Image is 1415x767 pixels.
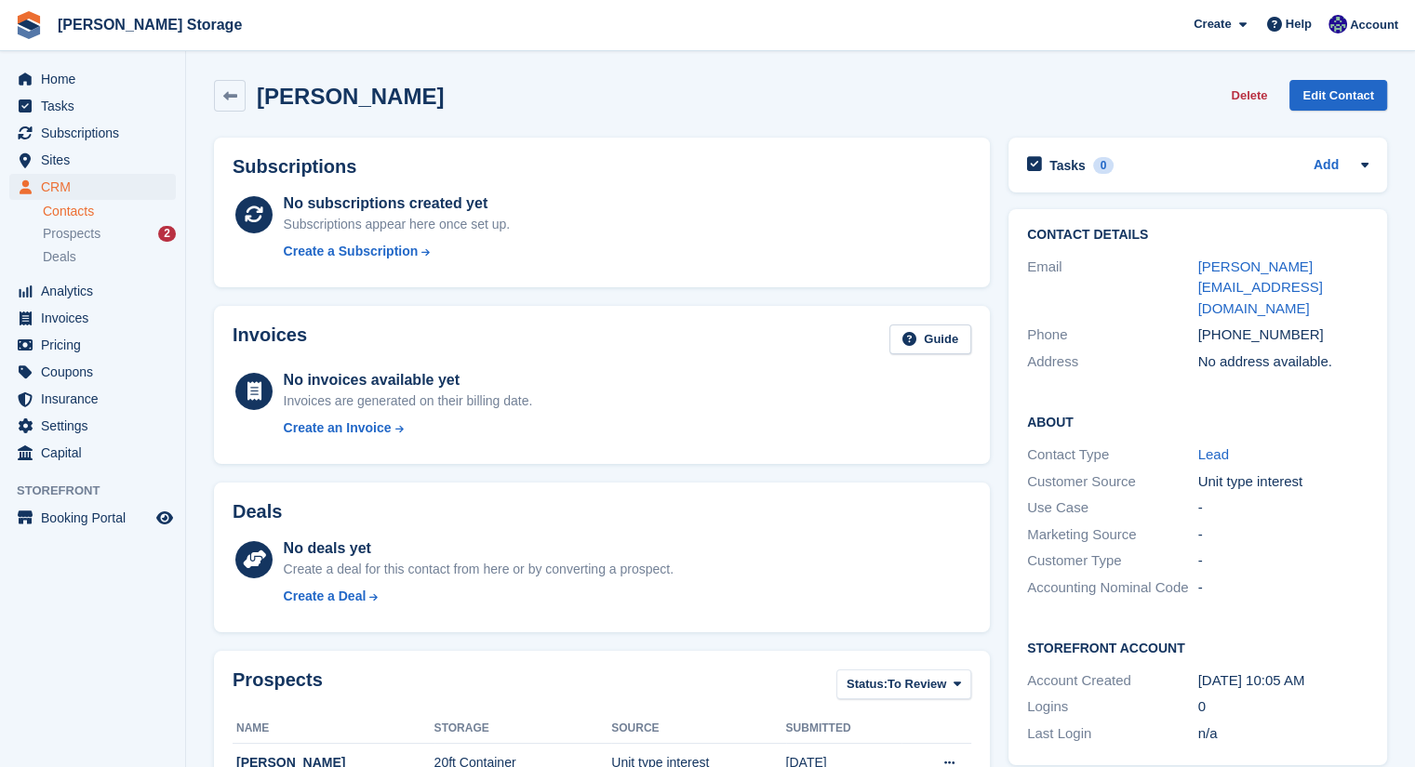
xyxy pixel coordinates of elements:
[1198,550,1369,572] div: -
[9,147,176,173] a: menu
[284,192,511,215] div: No subscriptions created yet
[1093,157,1115,174] div: 0
[233,501,282,522] h2: Deals
[41,359,153,385] span: Coupons
[257,84,444,109] h2: [PERSON_NAME]
[284,242,511,261] a: Create a Subscription
[1198,696,1369,718] div: 0
[284,537,674,560] div: No deals yet
[50,9,249,40] a: [PERSON_NAME] Storage
[1027,670,1198,692] div: Account Created
[1198,524,1369,546] div: -
[1027,723,1198,745] div: Last Login
[284,418,533,438] a: Create an Invoice
[284,560,674,579] div: Create a deal for this contact from here or by converting a prospect.
[43,248,76,266] span: Deals
[41,93,153,119] span: Tasks
[9,120,176,146] a: menu
[1286,15,1312,33] span: Help
[284,391,533,411] div: Invoices are generated on their billing date.
[43,203,176,220] a: Contacts
[1027,257,1198,320] div: Email
[1027,412,1368,430] h2: About
[611,714,785,744] th: Source
[284,587,674,606] a: Create a Deal
[9,359,176,385] a: menu
[9,332,176,358] a: menu
[41,440,153,466] span: Capital
[1198,497,1369,519] div: -
[836,669,971,700] button: Status: To Review
[284,418,392,438] div: Create an Invoice
[9,386,176,412] a: menu
[233,669,323,704] h2: Prospects
[888,675,946,694] span: To Review
[43,224,176,244] a: Prospects 2
[1198,351,1369,373] div: No address available.
[9,413,176,439] a: menu
[786,714,902,744] th: Submitted
[233,714,434,744] th: Name
[43,247,176,267] a: Deals
[1198,670,1369,692] div: [DATE] 10:05 AM
[41,305,153,331] span: Invoices
[41,413,153,439] span: Settings
[154,507,176,529] a: Preview store
[41,66,153,92] span: Home
[284,369,533,391] div: No invoices available yet
[15,11,43,39] img: stora-icon-8386f47178a22dfd0bd8f6a31ec36ba5ce8667c1dd55bd0f319d3a0aa187defe.svg
[1027,351,1198,373] div: Address
[9,66,176,92] a: menu
[41,386,153,412] span: Insurance
[1198,577,1369,599] div: -
[1198,258,1323,316] a: [PERSON_NAME][EMAIL_ADDRESS][DOMAIN_NAME]
[1027,497,1198,519] div: Use Case
[41,505,153,531] span: Booking Portal
[1027,524,1198,546] div: Marketing Source
[1223,80,1275,111] button: Delete
[847,675,888,694] span: Status:
[1289,80,1387,111] a: Edit Contact
[9,305,176,331] a: menu
[1027,696,1198,718] div: Logins
[1314,155,1339,177] a: Add
[9,505,176,531] a: menu
[41,332,153,358] span: Pricing
[284,587,367,606] div: Create a Deal
[1027,444,1198,466] div: Contact Type
[1027,638,1368,656] h2: Storefront Account
[889,324,971,355] a: Guide
[41,120,153,146] span: Subscriptions
[158,226,176,242] div: 2
[1027,550,1198,572] div: Customer Type
[1027,324,1198,346] div: Phone
[9,174,176,200] a: menu
[9,278,176,304] a: menu
[1049,157,1086,174] h2: Tasks
[1328,15,1347,33] img: Ross Watt
[1194,15,1231,33] span: Create
[1198,471,1369,493] div: Unit type interest
[41,174,153,200] span: CRM
[9,93,176,119] a: menu
[1027,471,1198,493] div: Customer Source
[434,714,612,744] th: Storage
[1027,228,1368,243] h2: Contact Details
[1350,16,1398,34] span: Account
[284,215,511,234] div: Subscriptions appear here once set up.
[17,482,185,500] span: Storefront
[1198,723,1369,745] div: n/a
[9,440,176,466] a: menu
[41,278,153,304] span: Analytics
[1198,446,1229,462] a: Lead
[233,156,971,178] h2: Subscriptions
[43,225,100,243] span: Prospects
[233,324,307,355] h2: Invoices
[1027,577,1198,599] div: Accounting Nominal Code
[284,242,419,261] div: Create a Subscription
[1198,324,1369,346] div: [PHONE_NUMBER]
[41,147,153,173] span: Sites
